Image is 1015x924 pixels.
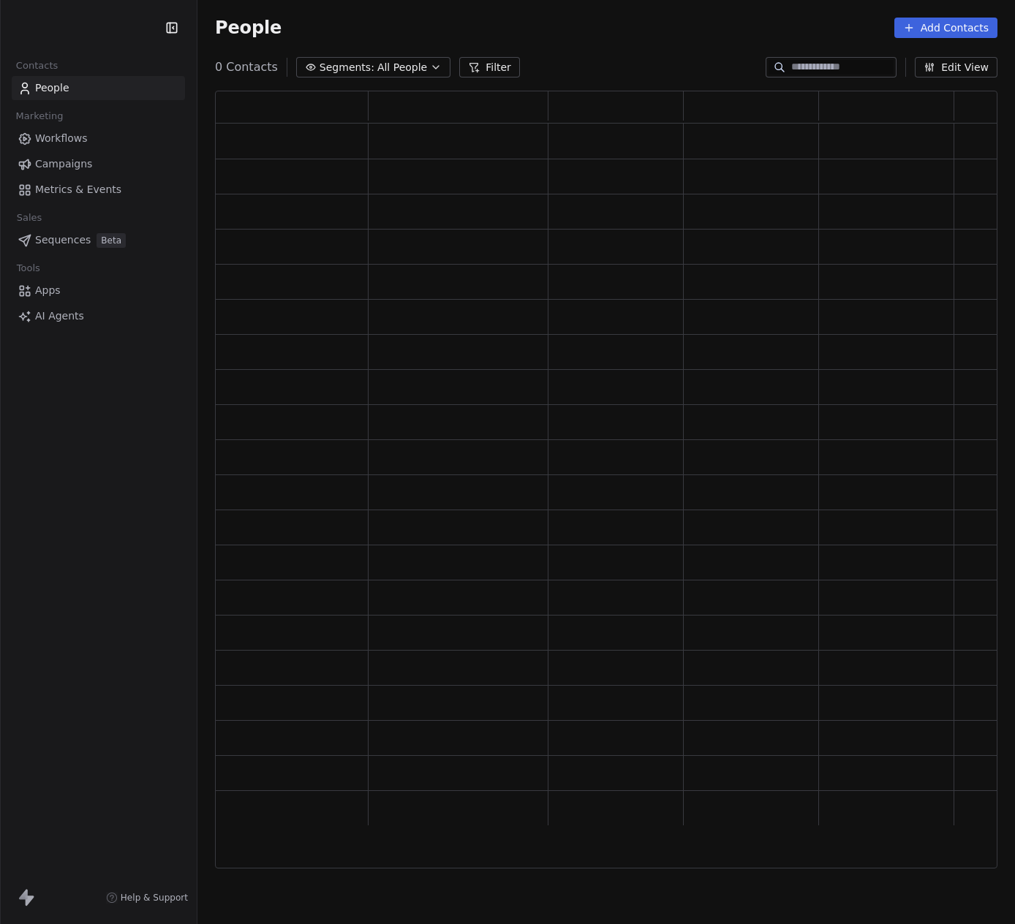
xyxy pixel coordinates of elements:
a: Metrics & Events [12,178,185,202]
span: AI Agents [35,308,84,324]
span: People [215,17,282,39]
span: Segments: [320,60,374,75]
a: Help & Support [106,892,188,904]
span: 0 Contacts [215,58,278,76]
span: Campaigns [35,156,92,172]
span: Marketing [10,105,69,127]
a: People [12,76,185,100]
span: Metrics & Events [35,182,121,197]
span: Sales [10,207,48,229]
span: All People [377,60,427,75]
button: Add Contacts [894,18,997,38]
span: Tools [10,257,46,279]
a: Workflows [12,126,185,151]
span: Contacts [10,55,64,77]
a: AI Agents [12,304,185,328]
span: Apps [35,283,61,298]
span: Beta [97,233,126,248]
span: Help & Support [121,892,188,904]
button: Filter [459,57,520,77]
a: Apps [12,279,185,303]
span: Workflows [35,131,88,146]
button: Edit View [915,57,997,77]
span: Sequences [35,232,91,248]
a: Campaigns [12,152,185,176]
span: People [35,80,69,96]
a: SequencesBeta [12,228,185,252]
